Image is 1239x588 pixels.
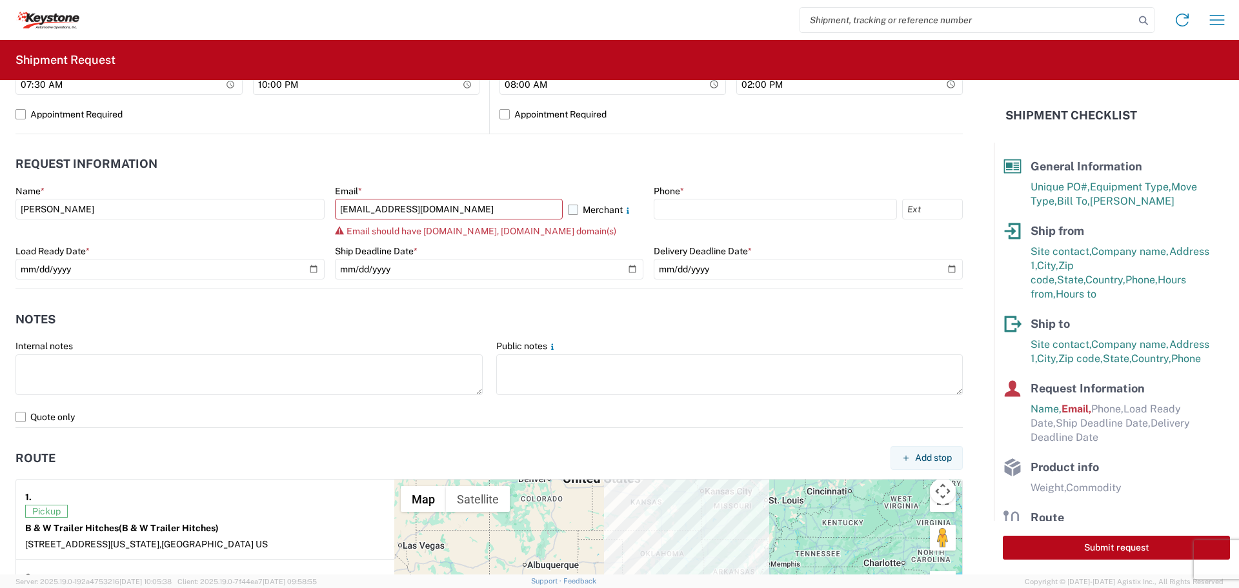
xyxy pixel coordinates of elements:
[1031,317,1070,330] span: Ship to
[1091,403,1123,415] span: Phone,
[1037,259,1058,272] span: City,
[1103,352,1131,365] span: State,
[1171,352,1201,365] span: Phone
[15,245,90,257] label: Load Ready Date
[15,157,157,170] h2: Request Information
[563,577,596,585] a: Feedback
[1031,403,1062,415] span: Name,
[902,199,963,219] input: Ext
[1056,417,1151,429] span: Ship Deadline Date,
[25,569,34,585] strong: 2.
[1031,224,1084,238] span: Ship from
[1057,195,1090,207] span: Bill To,
[25,489,32,505] strong: 1.
[496,340,558,352] label: Public notes
[1066,482,1122,494] span: Commodity
[119,523,219,533] span: (B & W Trailer Hitches)
[15,185,45,197] label: Name
[15,104,479,125] label: Appointment Required
[654,245,752,257] label: Delivery Deadline Date
[1056,288,1096,300] span: Hours to
[930,525,956,551] button: Drag Pegman onto the map to open Street View
[161,539,268,549] span: [GEOGRAPHIC_DATA] US
[1025,576,1224,587] span: Copyright © [DATE]-[DATE] Agistix Inc., All Rights Reserved
[119,578,172,585] span: [DATE] 10:05:38
[401,486,446,512] button: Show street map
[1062,403,1091,415] span: Email,
[15,452,55,465] h2: Route
[531,577,563,585] a: Support
[1031,159,1142,173] span: General Information
[1031,381,1145,395] span: Request Information
[335,245,418,257] label: Ship Deadline Date
[915,452,952,464] span: Add stop
[1031,482,1066,494] span: Weight,
[1031,181,1090,193] span: Unique PO#,
[1003,536,1230,560] button: Submit request
[1091,245,1169,258] span: Company name,
[446,486,510,512] button: Show satellite imagery
[177,578,317,585] span: Client: 2025.19.0-7f44ea7
[891,446,963,470] button: Add stop
[1031,338,1091,350] span: Site contact,
[25,523,219,533] strong: B & W Trailer Hitches
[1131,352,1171,365] span: Country,
[15,578,172,585] span: Server: 2025.19.0-192a4753216
[1031,460,1099,474] span: Product info
[1125,274,1158,286] span: Phone,
[1037,352,1058,365] span: City,
[1005,108,1137,123] h2: Shipment Checklist
[1031,511,1064,524] span: Route
[1085,274,1125,286] span: Country,
[1057,274,1085,286] span: State,
[499,104,963,125] label: Appointment Required
[930,478,956,504] button: Map camera controls
[263,578,317,585] span: [DATE] 09:58:55
[800,8,1134,32] input: Shipment, tracking or reference number
[1090,195,1174,207] span: [PERSON_NAME]
[335,185,362,197] label: Email
[15,313,55,326] h2: Notes
[1031,245,1091,258] span: Site contact,
[347,226,616,236] span: Email should have [DOMAIN_NAME], [DOMAIN_NAME] domain(s)
[15,52,116,68] h2: Shipment Request
[25,505,68,518] span: Pickup
[568,199,644,219] label: Merchant
[25,539,161,549] span: [STREET_ADDRESS][US_STATE],
[1090,181,1171,193] span: Equipment Type,
[654,185,684,197] label: Phone
[1058,352,1103,365] span: Zip code,
[15,340,73,352] label: Internal notes
[1091,338,1169,350] span: Company name,
[15,407,963,427] label: Quote only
